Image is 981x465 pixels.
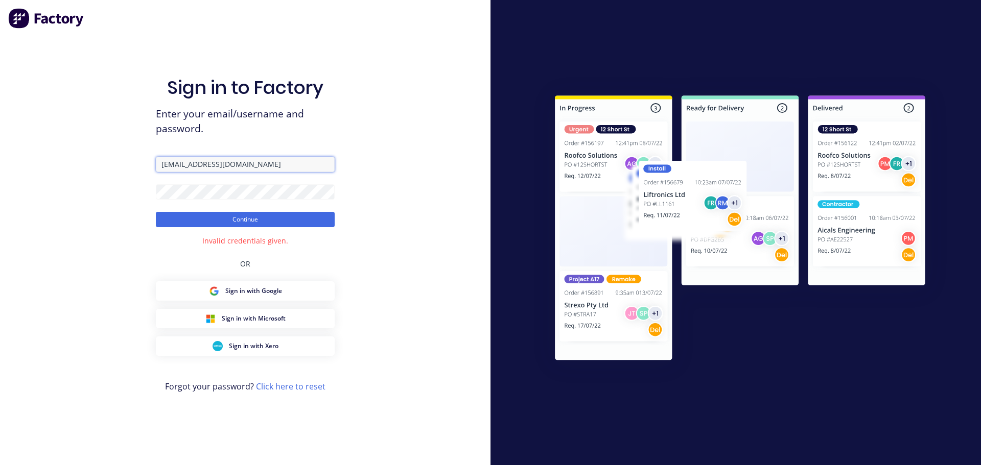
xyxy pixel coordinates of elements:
a: Click here to reset [256,381,325,392]
input: Email/Username [156,157,335,172]
span: Sign in with Google [225,286,282,296]
button: Xero Sign inSign in with Xero [156,336,335,356]
img: Sign in [532,75,948,384]
div: OR [240,246,250,281]
img: Factory [8,8,85,29]
button: Microsoft Sign inSign in with Microsoft [156,309,335,328]
div: Invalid credentials given. [202,235,288,246]
span: Sign in with Microsoft [222,314,286,323]
button: Continue [156,212,335,227]
button: Google Sign inSign in with Google [156,281,335,301]
img: Xero Sign in [213,341,223,351]
h1: Sign in to Factory [167,77,323,99]
img: Google Sign in [209,286,219,296]
span: Sign in with Xero [229,341,278,351]
span: Enter your email/username and password. [156,107,335,136]
span: Forgot your password? [165,380,325,393]
img: Microsoft Sign in [205,313,216,324]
